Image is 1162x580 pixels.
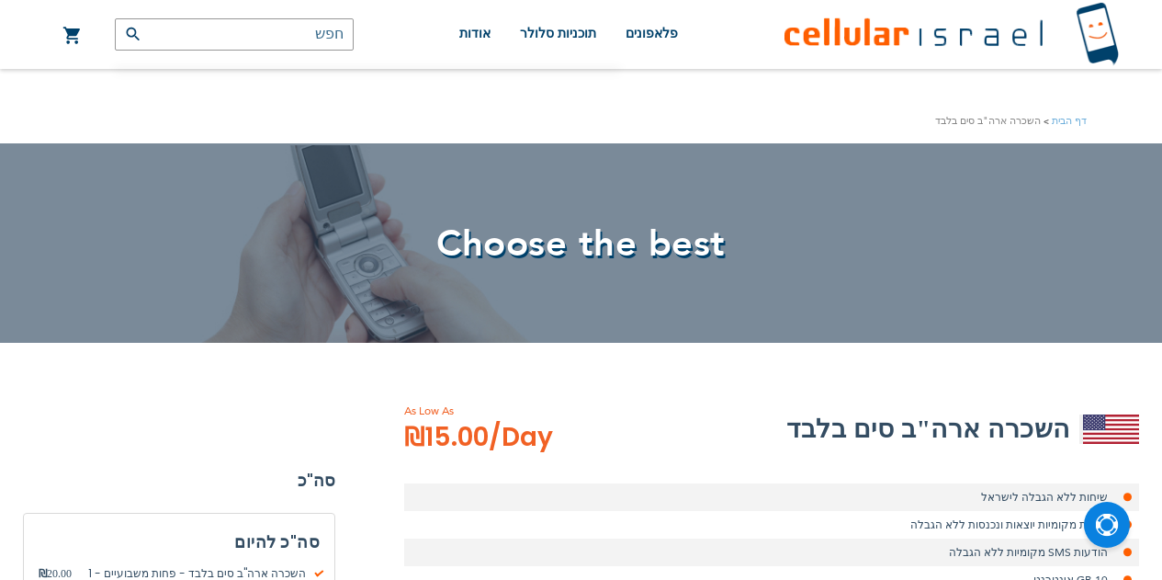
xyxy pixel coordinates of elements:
[39,529,320,556] h3: סה"כ להיום
[459,27,491,40] span: אודות
[404,403,603,419] span: As Low As
[404,511,1139,539] li: שיחות מקומיות יוצאות ונכנסות ללא הגבלה
[520,27,596,40] span: תוכניות סלולר
[786,411,1070,448] h2: השכרה ארה"ב סים בלבד
[1083,415,1139,444] img: השכרה ארה
[1052,114,1087,128] a: דף הבית
[404,539,1139,566] li: הודעות SMS מקומיות ללא הגבלה
[935,112,1052,130] li: השכרה ארה"ב סים בלבד
[489,419,553,456] span: /Day
[404,483,1139,511] li: שיחות ללא הגבלה לישראל
[23,467,335,495] strong: סה"כ
[436,219,726,269] span: Choose the best
[784,2,1119,67] img: לוגו סלולר ישראל
[626,27,678,40] span: פלאפונים
[404,419,553,456] span: ₪15.00
[115,18,354,51] input: חפש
